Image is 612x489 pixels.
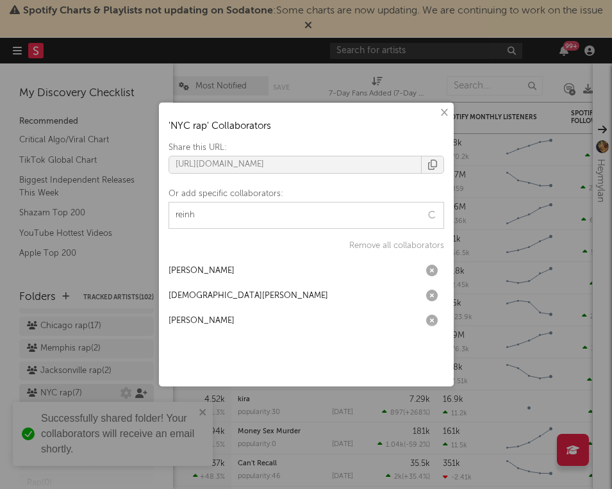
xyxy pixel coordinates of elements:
div: [PERSON_NAME] [169,263,235,279]
input: Add users... [172,206,265,225]
div: [DEMOGRAPHIC_DATA][PERSON_NAME] [169,288,328,304]
div: Share this URL: [169,140,444,156]
div: [PERSON_NAME] [169,313,235,329]
h3: ' NYC rap ' Collaborators [169,119,444,134]
button: × [436,106,451,120]
div: Remove all collaborators [349,238,444,254]
div: Or add specific collaborators: [169,186,444,202]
